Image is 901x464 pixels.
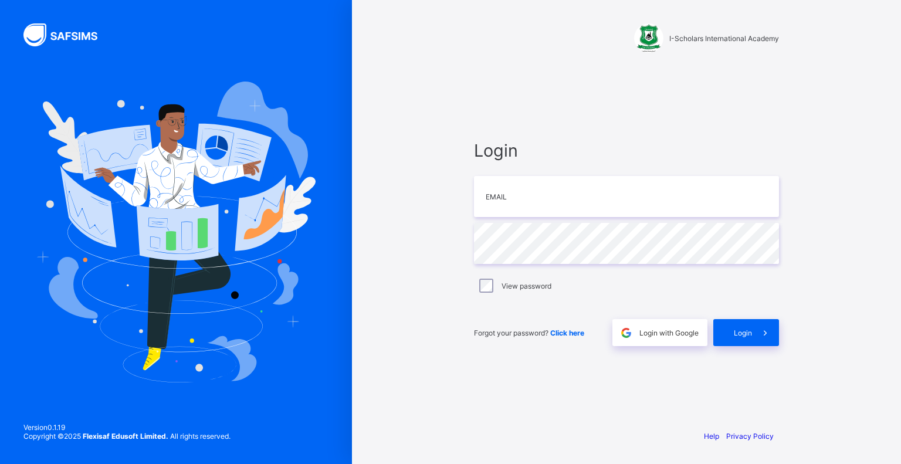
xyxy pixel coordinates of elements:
span: Version 0.1.19 [23,423,231,432]
span: Copyright © 2025 All rights reserved. [23,432,231,441]
span: Login [474,140,779,161]
a: Help [704,432,719,441]
img: google.396cfc9801f0270233282035f929180a.svg [619,326,633,340]
img: SAFSIMS Logo [23,23,111,46]
span: Login [734,328,752,337]
img: Hero Image [36,82,316,382]
strong: Flexisaf Edusoft Limited. [83,432,168,441]
span: Forgot your password? [474,328,584,337]
a: Click here [550,328,584,337]
label: View password [502,282,551,290]
span: Login with Google [639,328,699,337]
span: I-Scholars International Academy [669,34,779,43]
a: Privacy Policy [726,432,774,441]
